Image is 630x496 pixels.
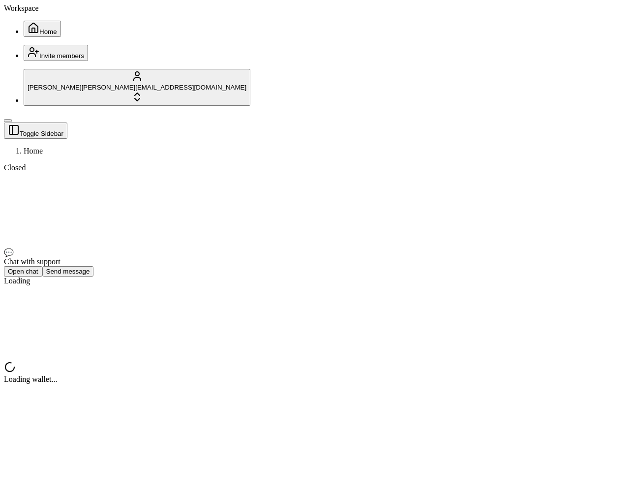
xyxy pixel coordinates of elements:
button: Invite members [24,45,88,61]
button: [PERSON_NAME][PERSON_NAME][EMAIL_ADDRESS][DOMAIN_NAME] [24,69,250,106]
div: 💬 [4,248,626,257]
span: [PERSON_NAME][EMAIL_ADDRESS][DOMAIN_NAME] [82,84,247,91]
span: Toggle Sidebar [20,130,63,137]
div: Workspace [4,4,626,13]
button: Send message [42,266,94,277]
span: [PERSON_NAME] [28,84,82,91]
nav: breadcrumb [4,147,626,155]
button: Open chat [4,266,42,277]
button: Toggle Sidebar [4,123,67,139]
span: Invite members [39,52,84,60]
span: Loading [4,277,30,285]
a: Home [24,27,61,35]
span: Closed [4,163,26,172]
button: Home [24,21,61,37]
div: Chat with support [4,257,626,266]
div: Loading wallet... [4,375,626,384]
span: Home [24,147,43,155]
a: Invite members [24,51,88,60]
span: Home [39,28,57,35]
button: Toggle Sidebar [4,119,12,122]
